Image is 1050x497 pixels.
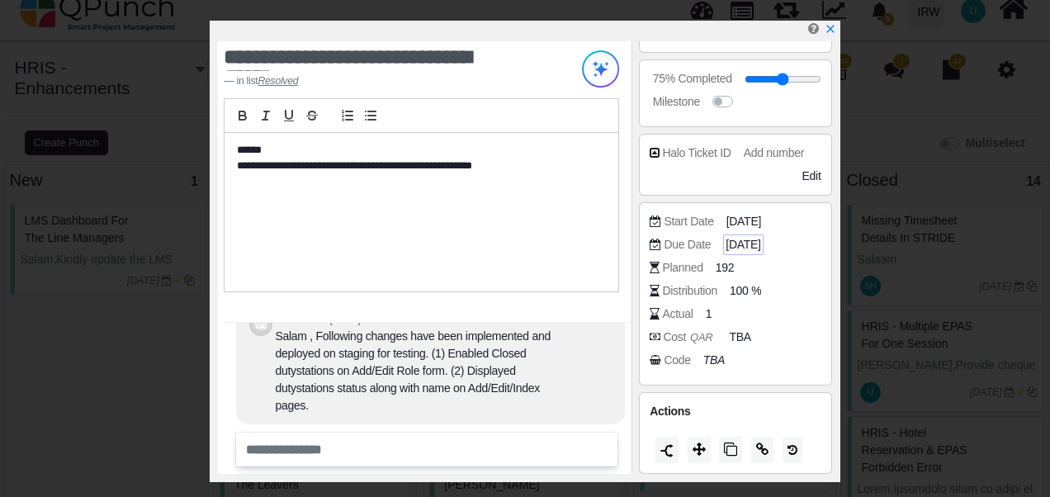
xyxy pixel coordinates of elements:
[662,144,731,162] div: Halo Ticket ID
[664,236,711,253] div: Due Date
[825,22,836,35] a: x
[653,70,732,88] div: 75% Completed
[686,327,717,348] i: QAR
[664,352,690,369] div: Code
[716,259,735,277] span: 192
[688,437,711,463] button: Move
[730,282,761,300] span: 100 %
[655,437,679,463] button: Split
[663,329,717,346] div: Cost
[783,437,802,463] button: History
[802,169,821,182] span: Edit
[729,329,750,346] span: TBA
[224,73,549,88] footer: in list
[582,50,619,88] img: Try writing with AI
[330,314,404,325] small: [DATE] 10:25 am
[744,146,804,159] span: Add number
[751,437,773,463] button: Copy Link
[650,405,690,418] span: Actions
[275,328,564,414] div: Salam , Following changes have been implemented and deployed on staging for testing. (1) Enabled ...
[662,282,717,300] div: Distribution
[726,236,760,253] span: [DATE]
[258,75,298,87] u: Resolved
[660,444,674,457] img: split.9d50320.png
[258,75,298,87] cite: Source Title
[703,353,725,367] i: TBA
[662,259,702,277] div: Planned
[706,305,712,323] span: 1
[653,93,700,111] div: Milestone
[726,213,761,230] span: [DATE]
[808,22,819,35] i: Edit Punch
[275,313,324,325] b: Usman.ali
[662,305,693,323] div: Actual
[825,23,836,35] svg: x
[719,437,742,463] button: Copy
[664,213,713,230] div: Start Date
